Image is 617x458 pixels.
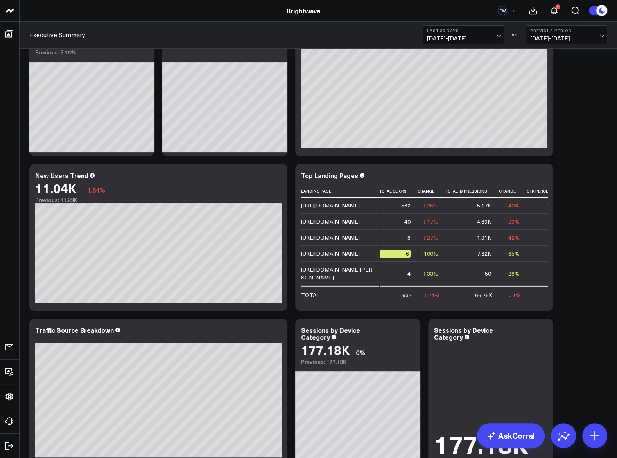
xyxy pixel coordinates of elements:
[401,202,411,209] div: 562
[504,234,520,242] div: ↓ 42%
[477,250,491,258] div: 7.62K
[83,185,86,195] span: ↓
[287,6,321,15] a: Brightwave
[29,31,85,39] a: Executive Summary
[301,234,360,241] a: [URL][DOMAIN_NAME]
[301,326,360,341] div: Sessions by Device Category
[434,326,493,341] div: Sessions by Device Category
[434,431,528,456] div: 177.18K
[301,250,360,257] a: [URL][DOMAIN_NAME]
[301,202,360,209] a: [URL][DOMAIN_NAME]
[526,25,607,44] button: Previous Period[DATE]-[DATE]
[498,6,507,15] div: EW
[547,202,565,209] div: 10.88%
[87,186,105,194] span: 1.64%
[301,359,414,365] div: Previous: 177.18K
[508,32,522,37] div: VS
[427,28,500,33] b: Last 30 Days
[504,218,520,225] div: ↓ 23%
[485,270,491,278] div: 50
[498,185,527,198] th: Change
[423,202,438,209] div: ↓ 26%
[301,171,358,180] div: Top Landing Pages
[530,28,603,33] b: Previous Period
[512,8,516,13] span: +
[35,171,88,180] div: New Users Trend
[509,6,518,15] button: +
[423,218,438,225] div: ↓ 17%
[475,291,492,299] div: 66.76K
[509,291,521,299] div: ↓ 1%
[477,234,491,242] div: 1.31K
[445,185,498,198] th: Total Impressions
[402,291,412,299] div: 632
[35,181,77,195] div: 11.04K
[35,49,149,56] div: Previous: 2.15%
[477,202,491,209] div: 5.17K
[527,185,572,198] th: Ctr Percentage
[301,266,372,281] a: [URL][DOMAIN_NAME][PERSON_NAME]
[420,250,438,258] div: ↑ 100%
[477,218,491,225] div: 4.69K
[424,291,439,299] div: ↓ 24%
[504,270,520,278] div: ↑ 28%
[504,202,520,209] div: ↓ 40%
[555,4,560,9] div: 1
[356,348,365,357] div: 0%
[477,423,545,448] a: AskCorral
[407,270,411,278] div: 4
[379,185,418,198] th: Total Clicks
[379,250,411,258] div: 6
[35,197,282,203] div: Previous: 11.23K
[301,185,379,198] th: Landing Page
[423,234,438,242] div: ↓ 27%
[168,42,282,49] div: Previous: 5.2K
[504,250,520,258] div: ↑ 65%
[404,218,411,225] div: 40
[423,270,438,278] div: ↑ 33%
[35,326,114,334] div: Traffic Source Breakdown
[530,35,603,41] span: [DATE] - [DATE]
[418,185,445,198] th: Change
[423,25,504,44] button: Last 30 Days[DATE]-[DATE]
[301,291,319,299] div: TOTAL
[407,234,411,242] div: 8
[301,343,350,357] div: 177.18K
[301,218,360,225] a: [URL][DOMAIN_NAME]
[427,35,500,41] span: [DATE] - [DATE]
